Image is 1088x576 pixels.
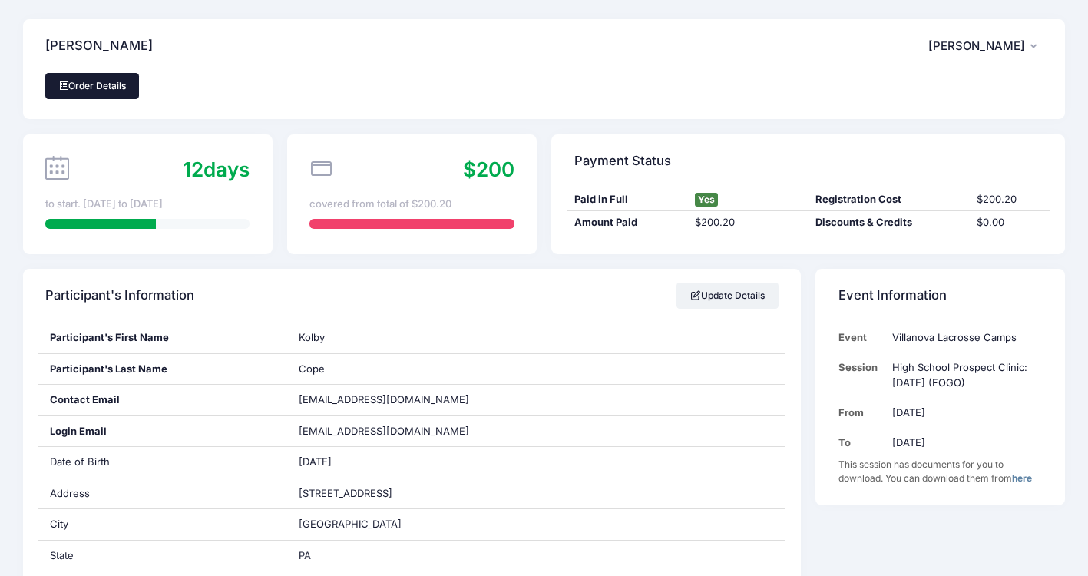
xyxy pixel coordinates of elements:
[45,73,139,99] a: Order Details
[838,458,1043,485] div: This session has documents for you to download. You can download them from
[463,157,514,181] span: $200
[695,193,718,207] span: Yes
[928,28,1043,64] button: [PERSON_NAME]
[183,154,250,184] div: days
[885,323,1042,353] td: Villanova Lacrosse Camps
[838,323,885,353] td: Event
[928,39,1025,53] span: [PERSON_NAME]
[885,428,1042,458] td: [DATE]
[309,197,514,212] div: covered from total of $200.20
[38,416,288,447] div: Login Email
[38,541,288,571] div: State
[574,139,671,183] h4: Payment Status
[38,354,288,385] div: Participant's Last Name
[838,398,885,428] td: From
[567,192,687,207] div: Paid in Full
[299,424,491,439] span: [EMAIL_ADDRESS][DOMAIN_NAME]
[38,509,288,540] div: City
[38,385,288,415] div: Contact Email
[38,447,288,478] div: Date of Birth
[45,25,153,68] h4: [PERSON_NAME]
[45,197,250,212] div: to start. [DATE] to [DATE]
[299,362,325,375] span: Cope
[885,398,1042,428] td: [DATE]
[687,215,808,230] div: $200.20
[567,215,687,230] div: Amount Paid
[1012,472,1032,484] a: here
[809,215,970,230] div: Discounts & Credits
[885,353,1042,398] td: High School Prospect Clinic: [DATE] (FOGO)
[970,192,1050,207] div: $200.20
[299,518,402,530] span: [GEOGRAPHIC_DATA]
[838,428,885,458] td: To
[45,274,194,318] h4: Participant's Information
[38,478,288,509] div: Address
[299,455,332,468] span: [DATE]
[676,283,779,309] a: Update Details
[183,157,203,181] span: 12
[838,353,885,398] td: Session
[970,215,1050,230] div: $0.00
[809,192,970,207] div: Registration Cost
[838,274,947,318] h4: Event Information
[299,393,469,406] span: [EMAIL_ADDRESS][DOMAIN_NAME]
[299,331,325,343] span: Kolby
[38,323,288,353] div: Participant's First Name
[299,487,392,499] span: [STREET_ADDRESS]
[299,549,311,561] span: PA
